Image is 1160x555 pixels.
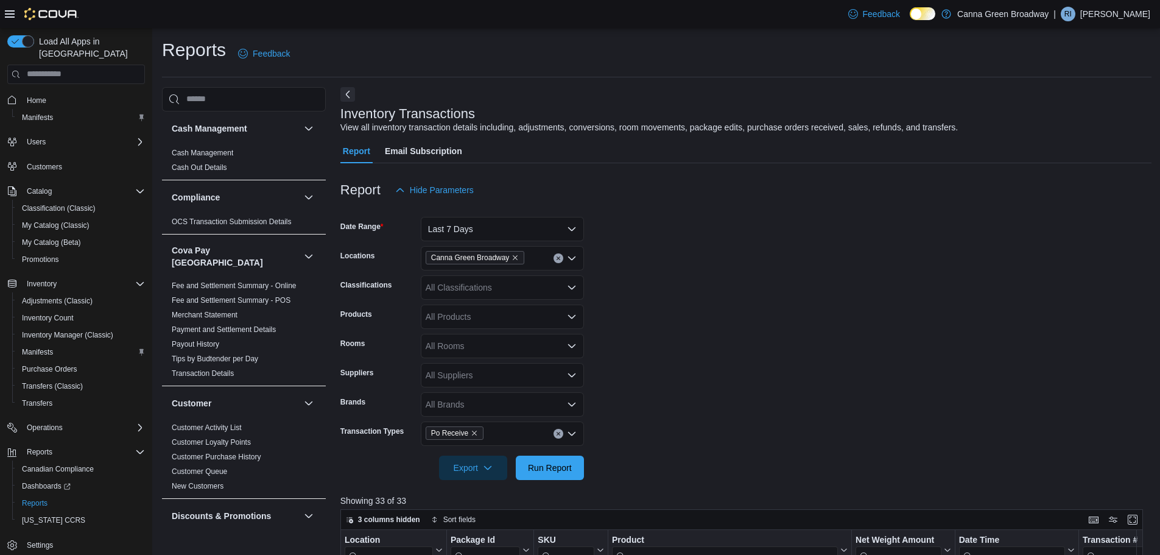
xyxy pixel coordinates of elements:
[172,453,261,461] a: Customer Purchase History
[22,238,81,247] span: My Catalog (Beta)
[340,222,384,232] label: Date Range
[1064,7,1072,21] span: RI
[172,397,299,409] button: Customer
[17,218,94,233] a: My Catalog (Classic)
[22,330,113,340] span: Inventory Manager (Classic)
[22,184,145,199] span: Catalog
[958,534,1064,546] div: Date Time
[22,135,145,149] span: Users
[172,296,290,305] a: Fee and Settlement Summary - POS
[172,191,220,203] h3: Compliance
[22,347,53,357] span: Manifests
[2,91,150,109] button: Home
[17,110,145,125] span: Manifests
[27,447,52,457] span: Reports
[172,369,234,378] span: Transaction Details
[172,281,297,291] span: Fee and Settlement Summary - Online
[172,163,227,172] a: Cash Out Details
[172,148,233,158] span: Cash Management
[22,537,145,553] span: Settings
[345,534,433,546] div: Location
[17,218,145,233] span: My Catalog (Classic)
[22,313,74,323] span: Inventory Count
[17,496,145,511] span: Reports
[17,294,97,308] a: Adjustments (Classic)
[172,438,251,447] a: Customer Loyalty Points
[17,110,58,125] a: Manifests
[554,429,563,439] button: Clear input
[22,255,59,264] span: Promotions
[431,427,468,439] span: Po Receive
[22,420,145,435] span: Operations
[2,183,150,200] button: Catalog
[358,515,420,525] span: 3 columns hidden
[17,462,99,476] a: Canadian Compliance
[12,309,150,327] button: Inventory Count
[1106,512,1120,527] button: Display options
[17,235,86,250] a: My Catalog (Beta)
[2,133,150,150] button: Users
[421,217,584,241] button: Last 7 Days
[426,251,525,264] span: Canna Green Broadway
[172,481,223,491] span: New Customers
[17,235,145,250] span: My Catalog (Beta)
[17,396,57,411] a: Transfers
[439,456,507,480] button: Export
[172,325,276,334] span: Payment and Settlement Details
[172,369,234,378] a: Transaction Details
[172,510,271,522] h3: Discounts & Promotions
[431,252,510,264] span: Canna Green Broadway
[253,48,290,60] span: Feedback
[340,121,958,134] div: View all inventory transaction details including, adjustments, conversions, room movements, packa...
[554,253,563,263] button: Clear input
[22,420,68,435] button: Operations
[27,162,62,172] span: Customers
[17,379,88,394] a: Transfers (Classic)
[27,137,46,147] span: Users
[856,534,941,546] div: Net Weight Amount
[1053,7,1056,21] p: |
[12,378,150,395] button: Transfers (Classic)
[340,426,404,436] label: Transaction Types
[172,311,237,319] a: Merchant Statement
[22,515,85,525] span: [US_STATE] CCRS
[12,344,150,361] button: Manifests
[22,160,67,174] a: Customers
[2,419,150,436] button: Operations
[12,217,150,234] button: My Catalog (Classic)
[22,277,145,291] span: Inventory
[567,429,577,439] button: Open list of options
[22,159,145,174] span: Customers
[162,146,326,180] div: Cash Management
[12,395,150,412] button: Transfers
[22,481,71,491] span: Dashboards
[24,8,79,20] img: Cova
[34,35,145,60] span: Load All Apps in [GEOGRAPHIC_DATA]
[233,41,295,66] a: Feedback
[340,339,365,348] label: Rooms
[172,191,299,203] button: Compliance
[17,311,145,325] span: Inventory Count
[340,397,365,407] label: Brands
[2,158,150,175] button: Customers
[612,534,838,546] div: Product
[340,107,475,121] h3: Inventory Transactions
[426,426,483,440] span: Po Receive
[17,311,79,325] a: Inventory Count
[567,341,577,351] button: Open list of options
[172,510,299,522] button: Discounts & Promotions
[567,253,577,263] button: Open list of options
[385,139,462,163] span: Email Subscription
[567,370,577,380] button: Open list of options
[27,540,53,550] span: Settings
[27,279,57,289] span: Inventory
[12,361,150,378] button: Purchase Orders
[516,456,584,480] button: Run Report
[567,283,577,292] button: Open list of options
[1125,512,1140,527] button: Enter fullscreen
[22,296,93,306] span: Adjustments (Classic)
[22,93,51,108] a: Home
[511,254,519,261] button: Remove Canna Green Broadway from selection in this group
[17,513,90,528] a: [US_STATE] CCRS
[22,498,47,508] span: Reports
